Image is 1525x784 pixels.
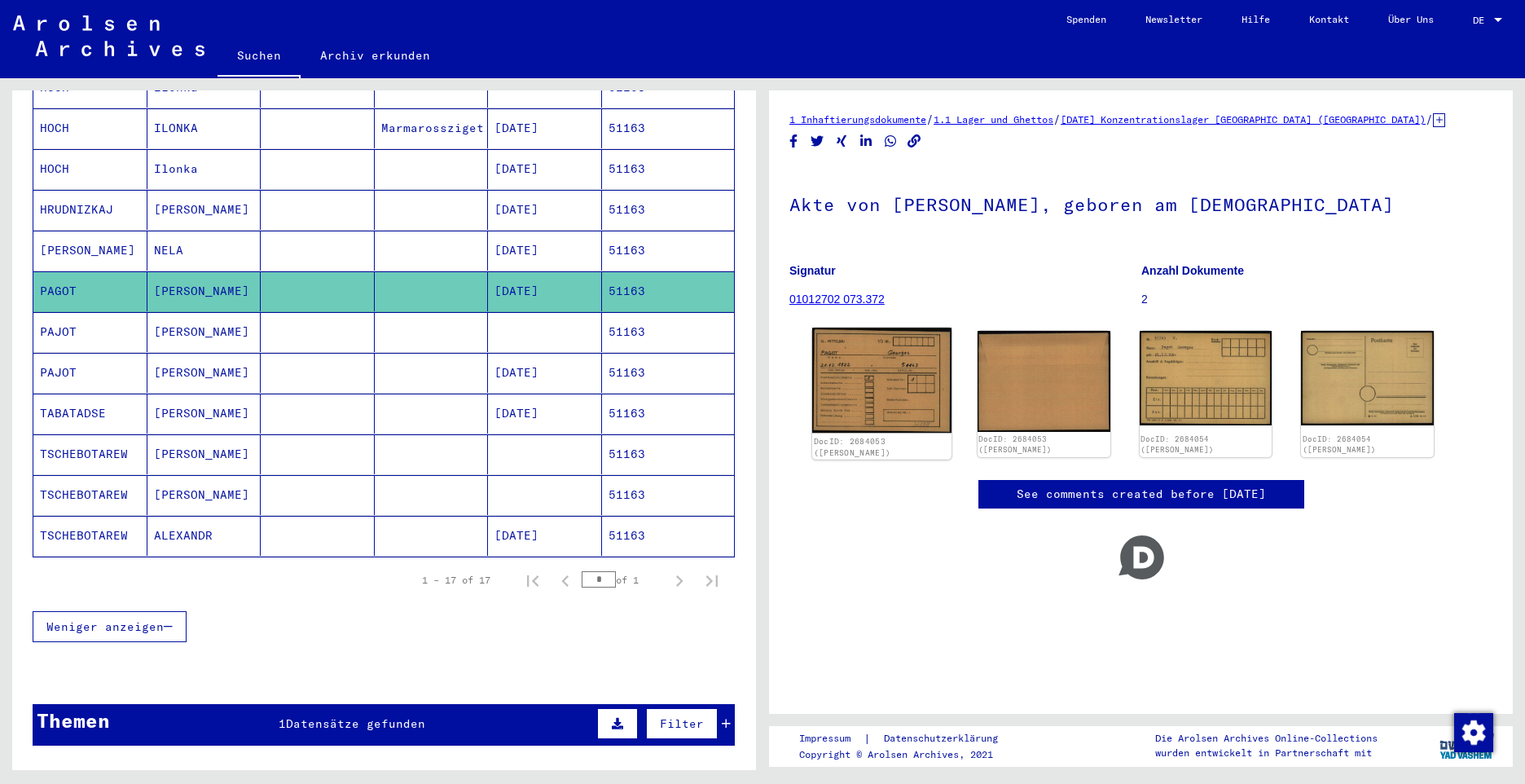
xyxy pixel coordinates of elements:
[1140,331,1272,425] img: 001.jpg
[1473,15,1491,26] span: DE
[814,436,890,457] a: DocID: 2684053 ([PERSON_NAME])
[978,331,1110,432] img: 002.jpg
[602,475,735,515] mat-cell: 51163
[147,394,261,434] mat-cell: [PERSON_NAME]
[1301,331,1434,425] img: 002.jpg
[516,564,549,597] button: First page
[1141,264,1244,277] b: Anzahl Dokumente
[33,353,147,393] mat-cell: PAJOT
[33,149,147,189] mat-cell: HOCH
[488,108,602,148] mat-cell: [DATE]
[33,516,147,556] mat-cell: TSCHEBOTAREW
[46,619,164,634] span: Weniger anzeigen
[809,131,826,152] button: Share on Twitter
[1303,434,1376,455] a: DocID: 2684054 ([PERSON_NAME])
[33,394,147,434] mat-cell: TABATADSE
[147,190,261,230] mat-cell: [PERSON_NAME]
[33,611,187,642] button: Weniger anzeigen
[488,271,602,311] mat-cell: [DATE]
[147,353,261,393] mat-cell: [PERSON_NAME]
[1053,112,1061,126] span: /
[147,516,261,556] mat-cell: ALEXANDR
[696,564,728,597] button: Last page
[1141,291,1492,308] p: 2
[33,190,147,230] mat-cell: HRUDNIZKAJ
[279,716,286,731] span: 1
[37,706,110,735] div: Themen
[582,572,663,588] div: of 1
[488,394,602,434] mat-cell: [DATE]
[286,716,425,731] span: Datensätze gefunden
[789,264,836,277] b: Signatur
[549,564,582,597] button: Previous page
[602,516,735,556] mat-cell: 51163
[1453,712,1492,751] div: Zustimmung ändern
[906,131,923,152] button: Copy link
[147,312,261,352] mat-cell: [PERSON_NAME]
[33,231,147,271] mat-cell: [PERSON_NAME]
[858,131,875,152] button: Share on LinkedIn
[488,149,602,189] mat-cell: [DATE]
[488,353,602,393] mat-cell: [DATE]
[147,271,261,311] mat-cell: [PERSON_NAME]
[33,108,147,148] mat-cell: HOCH
[1017,486,1266,503] a: See comments created before [DATE]
[646,708,718,739] button: Filter
[602,434,735,474] mat-cell: 51163
[789,293,885,306] a: 01012702 073.372
[602,312,735,352] mat-cell: 51163
[147,108,261,148] mat-cell: ILONKA
[1454,713,1493,752] img: Zustimmung ändern
[602,149,735,189] mat-cell: 51163
[602,353,735,393] mat-cell: 51163
[1436,725,1497,766] img: yv_logo.png
[799,730,1017,747] div: |
[602,108,735,148] mat-cell: 51163
[147,475,261,515] mat-cell: [PERSON_NAME]
[602,190,735,230] mat-cell: 51163
[1061,113,1426,126] a: [DATE] Konzentrationslager [GEOGRAPHIC_DATA] ([GEOGRAPHIC_DATA])
[602,271,735,311] mat-cell: 51163
[833,131,850,152] button: Share on Xing
[789,167,1492,239] h1: Akte von [PERSON_NAME], geboren am [DEMOGRAPHIC_DATA]
[1426,112,1433,126] span: /
[663,564,696,597] button: Next page
[934,113,1053,126] a: 1.1 Lager und Ghettos
[488,516,602,556] mat-cell: [DATE]
[147,231,261,271] mat-cell: NELA
[799,747,1017,762] p: Copyright © Arolsen Archives, 2021
[1155,731,1378,746] p: Die Arolsen Archives Online-Collections
[602,394,735,434] mat-cell: 51163
[926,112,934,126] span: /
[871,730,1017,747] a: Datenschutzerklärung
[660,716,704,731] span: Filter
[33,475,147,515] mat-cell: TSCHEBOTAREW
[882,131,899,152] button: Share on WhatsApp
[488,231,602,271] mat-cell: [DATE]
[812,328,951,433] img: 001.jpg
[147,434,261,474] mat-cell: [PERSON_NAME]
[978,434,1052,455] a: DocID: 2684053 ([PERSON_NAME])
[375,108,489,148] mat-cell: Marmarossziget
[33,434,147,474] mat-cell: TSCHEBOTAREW
[1140,434,1214,455] a: DocID: 2684054 ([PERSON_NAME])
[789,113,926,126] a: 1 Inhaftierungsdokumente
[1155,746,1378,760] p: wurden entwickelt in Partnerschaft mit
[799,730,864,747] a: Impressum
[218,36,301,78] a: Suchen
[33,271,147,311] mat-cell: PAGOT
[602,231,735,271] mat-cell: 51163
[147,149,261,189] mat-cell: Ilonka
[488,190,602,230] mat-cell: [DATE]
[422,573,490,588] div: 1 – 17 of 17
[13,15,204,56] img: Arolsen_neg.svg
[301,36,450,75] a: Archiv erkunden
[785,131,802,152] button: Share on Facebook
[33,312,147,352] mat-cell: PAJOT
